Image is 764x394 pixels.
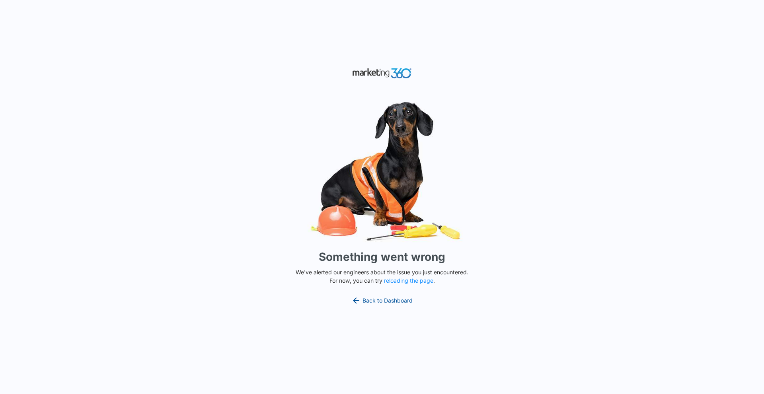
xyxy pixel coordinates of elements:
[292,268,472,285] p: We've alerted our engineers about the issue you just encountered. For now, you can try .
[351,296,413,305] a: Back to Dashboard
[352,66,412,80] img: Marketing 360 Logo
[319,248,445,265] h1: Something went wrong
[263,97,501,245] img: Sad Dog
[384,278,433,284] button: reloading the page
